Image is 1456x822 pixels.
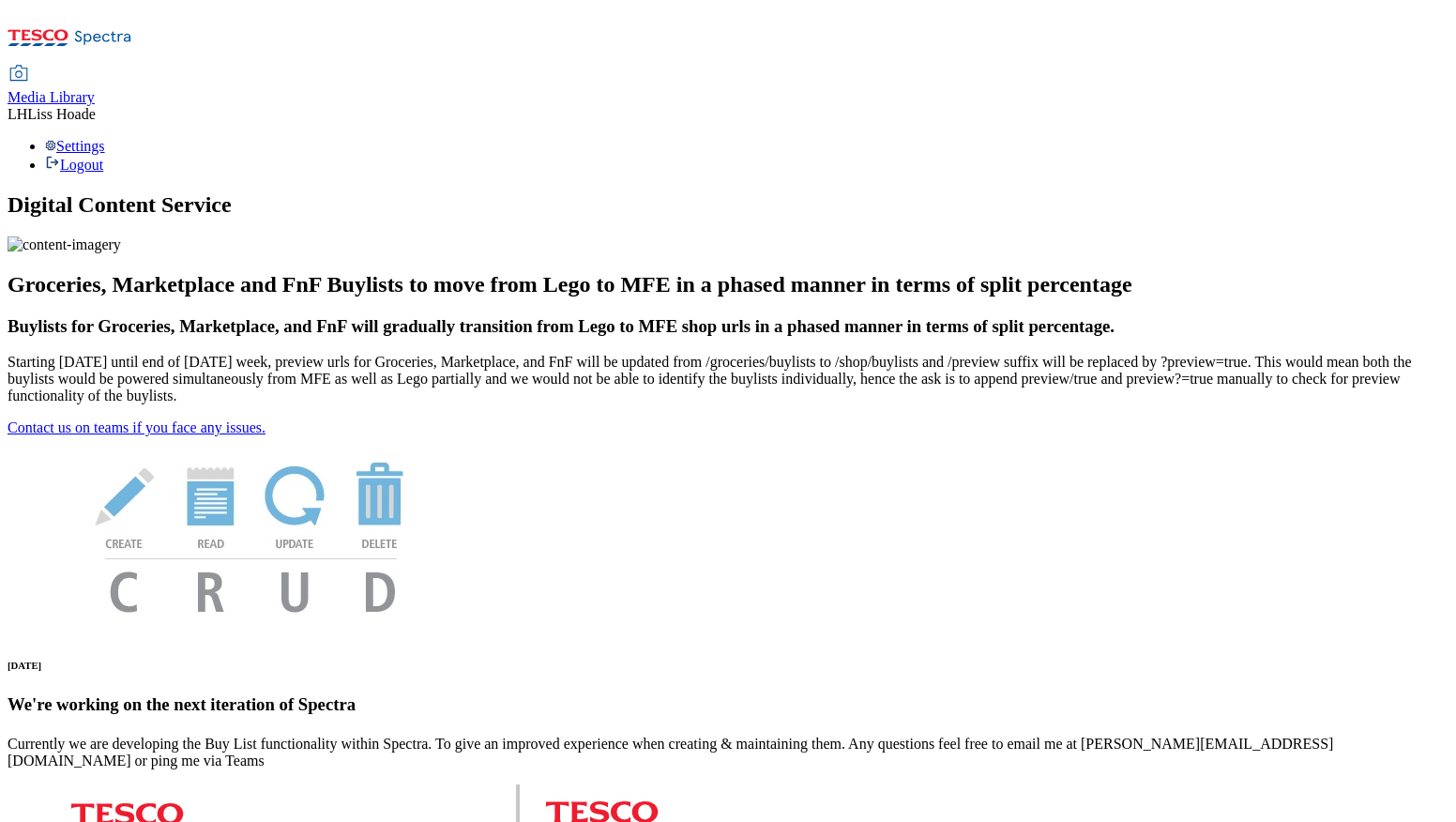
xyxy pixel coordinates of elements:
[8,192,1448,218] h1: Digital Content Service
[8,354,1448,404] p: Starting [DATE] until end of [DATE] week, preview urls for Groceries, Marketplace, and FnF will b...
[8,419,265,435] a: Contact us on teams if you face any issues.
[27,106,95,122] span: Liss Hoade
[8,694,1448,715] h3: We're working on the next iteration of Spectra
[8,436,495,632] img: News Image
[8,272,1448,297] h2: Groceries, Marketplace and FnF Buylists to move from Lego to MFE in a phased manner in terms of s...
[8,736,1448,769] p: Currently we are developing the Buy List functionality within Spectra. To give an improved experi...
[45,138,105,154] a: Settings
[8,106,27,122] span: LH
[8,89,95,105] span: Media Library
[8,660,1448,671] h6: [DATE]
[8,67,95,106] a: Media Library
[45,157,103,173] a: Logout
[8,236,121,253] img: content-imagery
[8,316,1448,337] h3: Buylists for Groceries, Marketplace, and FnF will gradually transition from Lego to MFE shop urls...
